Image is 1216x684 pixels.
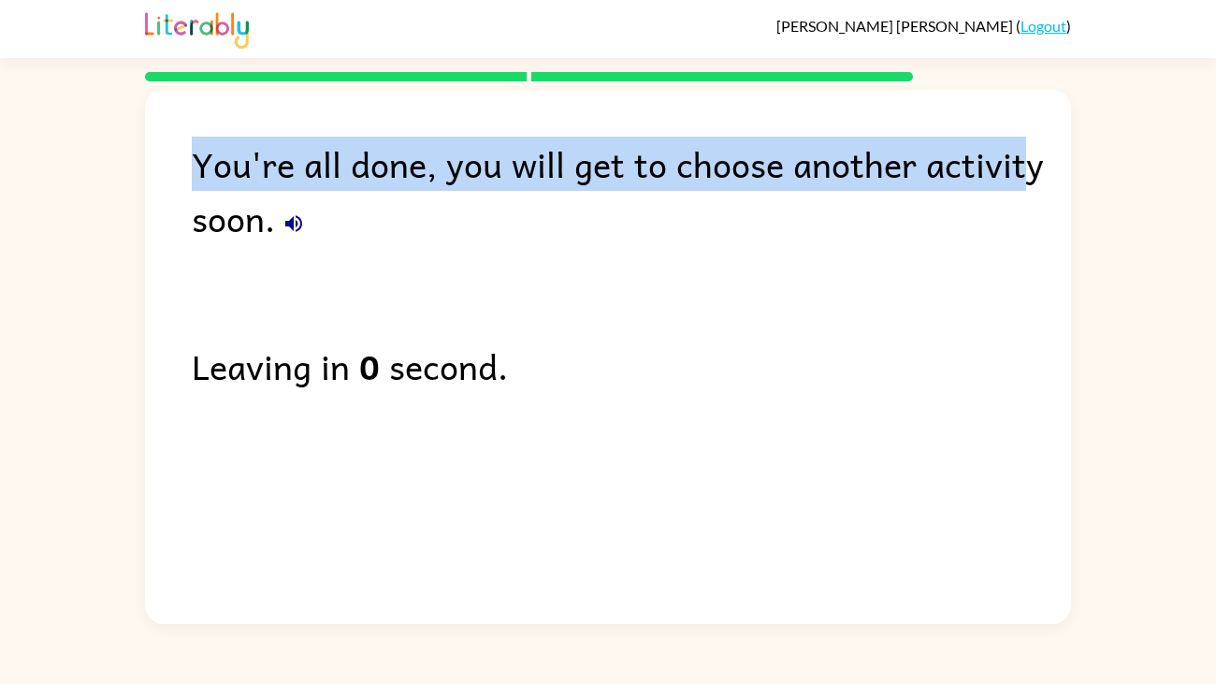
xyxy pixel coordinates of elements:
div: Leaving in second. [192,339,1071,393]
a: Logout [1021,17,1066,35]
b: 0 [359,339,380,393]
span: [PERSON_NAME] [PERSON_NAME] [776,17,1016,35]
div: You're all done, you will get to choose another activity soon. [192,137,1071,245]
img: Literably [145,7,249,49]
div: ( ) [776,17,1071,35]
